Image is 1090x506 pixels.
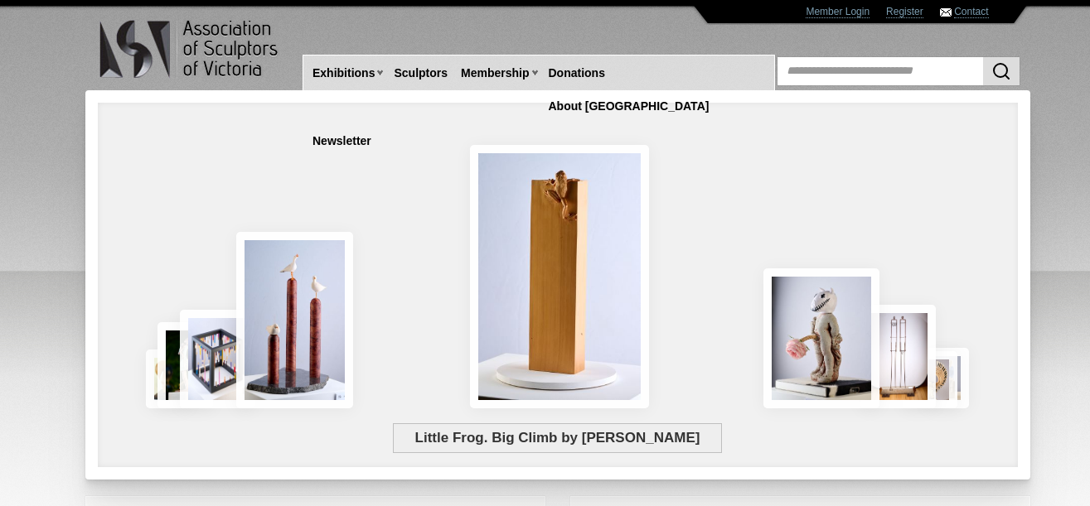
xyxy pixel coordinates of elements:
a: Register [886,6,923,18]
img: Waiting together for the Home coming [926,348,969,408]
img: Rising Tides [236,232,354,408]
span: Little Frog. Big Climb by [PERSON_NAME] [393,423,722,453]
a: Contact [954,6,988,18]
a: Newsletter [306,126,378,157]
img: Let There Be Light [763,268,880,408]
img: Swingers [860,305,936,408]
img: Contact ASV [940,8,952,17]
img: Search [991,61,1011,81]
img: logo.png [99,17,281,82]
a: Sculptors [387,58,454,89]
img: Little Frog. Big Climb [470,145,649,408]
a: Donations [542,58,612,89]
a: Member Login [806,6,870,18]
a: About [GEOGRAPHIC_DATA] [542,91,716,122]
a: Exhibitions [306,58,381,89]
a: Membership [454,58,535,89]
